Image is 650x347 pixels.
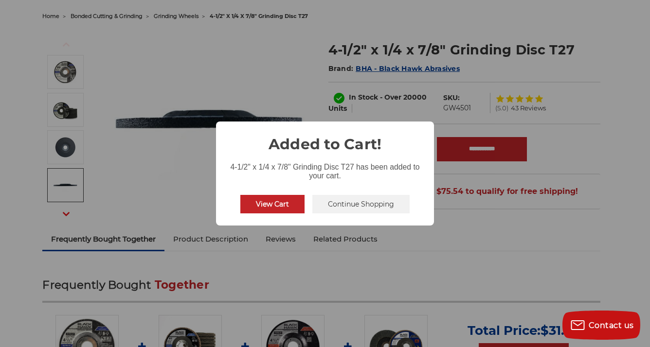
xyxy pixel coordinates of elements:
[562,311,640,340] button: Contact us
[216,155,434,182] div: 4-1/2" x 1/4 x 7/8" Grinding Disc T27 has been added to your cart.
[216,121,434,155] h2: Added to Cart!
[312,195,410,213] button: Continue Shopping
[240,195,305,213] button: View Cart
[589,321,634,330] span: Contact us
